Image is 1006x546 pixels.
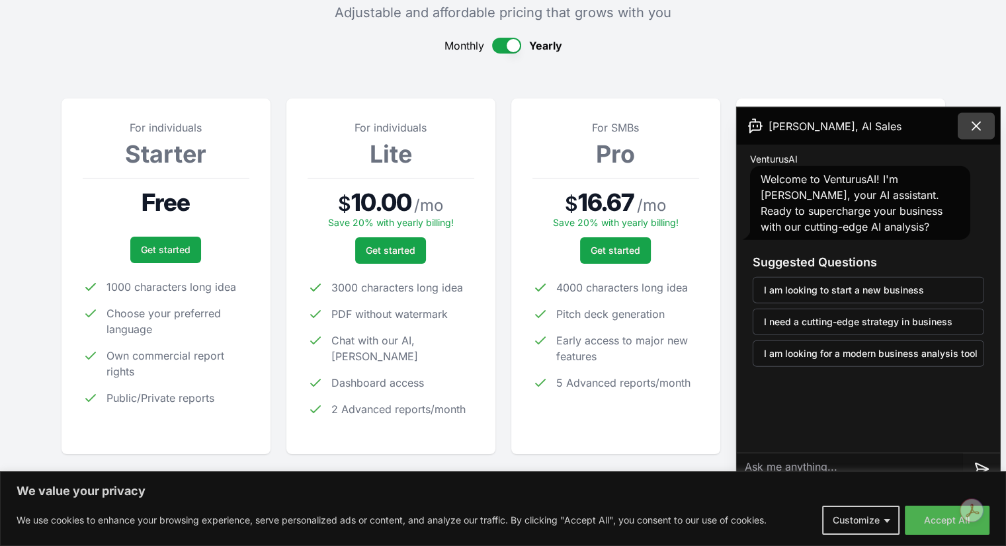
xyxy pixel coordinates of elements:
span: $ [565,192,578,215]
span: [PERSON_NAME], AI Sales [769,118,901,134]
span: VenturusAI [750,153,798,166]
span: Choose your preferred language [106,305,249,337]
span: 5 Advanced reports/month [556,375,691,391]
span: Pitch deck generation [556,306,665,322]
span: Save 20% with yearly billing! [553,217,679,228]
span: PDF without watermark [331,306,448,322]
span: Welcome to VenturusAI! I'm [PERSON_NAME], your AI assistant. Ready to supercharge your business w... [761,173,943,233]
span: 2 Advanced reports/month [331,401,466,417]
span: Public/Private reports [106,390,214,406]
span: 10.00 [351,189,411,215]
h3: Suggested Questions [753,253,984,272]
span: 3000 characters long idea [331,280,463,295]
a: Get started [355,237,426,264]
h3: Pro [532,141,699,167]
button: Customize [822,506,900,535]
a: Get started [130,237,201,263]
span: Dashboard access [331,375,424,391]
span: Monthly [444,38,484,54]
p: For individuals [83,120,249,136]
span: Save 20% with yearly billing! [328,217,454,228]
h3: Starter [83,141,249,167]
span: 4000 characters long idea [556,280,688,295]
p: We use cookies to enhance your browsing experience, serve personalized ads or content, and analyz... [17,512,767,528]
h3: Lite [308,141,474,167]
a: Get started [580,237,651,264]
p: Adjustable and affordable pricing that grows with you [62,3,945,22]
span: Early access to major new features [556,332,699,364]
span: 1000 characters long idea [106,279,236,295]
span: Own commercial report rights [106,348,249,379]
button: I am looking to start a new business [753,277,984,303]
p: We value your privacy [17,483,989,499]
span: 16.67 [578,189,635,215]
button: I need a cutting-edge strategy in business [753,309,984,335]
span: Free [142,189,190,215]
p: For SMBs [532,120,699,136]
span: Chat with our AI, [PERSON_NAME] [331,332,474,364]
button: Accept All [905,506,989,535]
button: I am looking for a modern business analysis tool [753,340,984,367]
span: / mo [637,195,666,216]
p: For individuals [308,120,474,136]
span: / mo [414,195,443,216]
span: $ [338,192,351,215]
span: Yearly [529,38,562,54]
